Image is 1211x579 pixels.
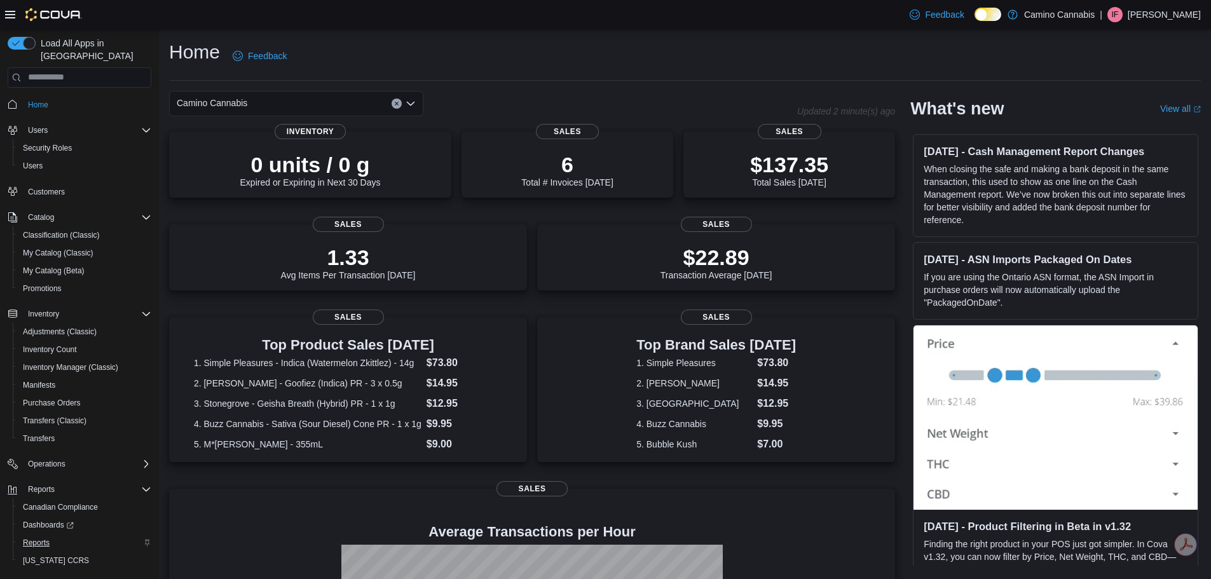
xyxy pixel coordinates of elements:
[427,416,502,432] dd: $9.95
[18,395,151,411] span: Purchase Orders
[18,158,48,174] a: Users
[3,182,156,201] button: Customers
[536,124,599,139] span: Sales
[13,394,156,412] button: Purchase Orders
[13,552,156,569] button: [US_STATE] CCRS
[23,283,62,294] span: Promotions
[660,245,772,270] p: $22.89
[975,21,975,22] span: Dark Mode
[28,212,54,222] span: Catalog
[23,344,77,355] span: Inventory Count
[757,416,796,432] dd: $9.95
[3,305,156,323] button: Inventory
[313,310,384,325] span: Sales
[1107,7,1123,22] div: Ian Fundytus
[23,184,70,200] a: Customers
[281,245,416,270] p: 1.33
[636,397,752,410] dt: 3. [GEOGRAPHIC_DATA]
[23,123,151,138] span: Users
[392,99,402,109] button: Clear input
[1100,7,1102,22] p: |
[13,262,156,280] button: My Catalog (Beta)
[28,484,55,494] span: Reports
[750,152,828,177] p: $137.35
[18,324,102,339] a: Adjustments (Classic)
[18,431,60,446] a: Transfers
[18,378,151,393] span: Manifests
[13,376,156,394] button: Manifests
[406,99,416,109] button: Open list of options
[194,357,421,369] dt: 1. Simple Pleasures - Indica (Watermelon Zkittlez) - 14g
[13,139,156,157] button: Security Roles
[23,97,151,112] span: Home
[23,456,71,472] button: Operations
[521,152,613,187] div: Total # Invoices [DATE]
[910,99,1004,119] h2: What's new
[18,535,151,550] span: Reports
[275,124,346,139] span: Inventory
[23,123,53,138] button: Users
[18,395,86,411] a: Purchase Orders
[660,245,772,280] div: Transaction Average [DATE]
[18,281,151,296] span: Promotions
[23,456,151,472] span: Operations
[13,341,156,358] button: Inventory Count
[3,455,156,473] button: Operations
[13,244,156,262] button: My Catalog (Classic)
[23,482,60,497] button: Reports
[23,143,72,153] span: Security Roles
[925,8,964,21] span: Feedback
[750,152,828,187] div: Total Sales [DATE]
[1128,7,1201,22] p: [PERSON_NAME]
[23,380,55,390] span: Manifests
[240,152,381,177] p: 0 units / 0 g
[28,125,48,135] span: Users
[13,358,156,376] button: Inventory Manager (Classic)
[18,413,92,428] a: Transfers (Classic)
[36,37,151,62] span: Load All Apps in [GEOGRAPHIC_DATA]
[636,418,752,430] dt: 4. Buzz Cannabis
[18,324,151,339] span: Adjustments (Classic)
[1024,7,1095,22] p: Camino Cannabis
[18,535,55,550] a: Reports
[23,416,86,426] span: Transfers (Classic)
[240,152,381,187] div: Expired or Expiring in Next 30 Days
[18,263,90,278] a: My Catalog (Beta)
[18,228,151,243] span: Classification (Classic)
[194,377,421,390] dt: 2. [PERSON_NAME] - Goofiez (Indica) PR - 3 x 0.5g
[18,245,151,261] span: My Catalog (Classic)
[23,161,43,171] span: Users
[427,437,502,452] dd: $9.00
[18,378,60,393] a: Manifests
[13,498,156,516] button: Canadian Compliance
[427,376,502,391] dd: $14.95
[23,210,59,225] button: Catalog
[28,309,59,319] span: Inventory
[18,500,103,515] a: Canadian Compliance
[18,360,151,375] span: Inventory Manager (Classic)
[194,337,502,353] h3: Top Product Sales [DATE]
[18,360,123,375] a: Inventory Manager (Classic)
[758,124,821,139] span: Sales
[1193,106,1201,113] svg: External link
[18,342,151,357] span: Inventory Count
[169,39,220,65] h1: Home
[23,230,100,240] span: Classification (Classic)
[13,516,156,534] a: Dashboards
[23,398,81,408] span: Purchase Orders
[18,431,151,446] span: Transfers
[194,418,421,430] dt: 4. Buzz Cannabis - Sativa (Sour Diesel) Cone PR - 1 x 1g
[194,397,421,410] dt: 3. Stonegrove - Geisha Breath (Hybrid) PR - 1 x 1g
[23,327,97,337] span: Adjustments (Classic)
[13,323,156,341] button: Adjustments (Classic)
[3,208,156,226] button: Catalog
[228,43,292,69] a: Feedback
[18,413,151,428] span: Transfers (Classic)
[18,140,77,156] a: Security Roles
[194,438,421,451] dt: 5. M*[PERSON_NAME] - 355mL
[636,377,752,390] dt: 2. [PERSON_NAME]
[23,433,55,444] span: Transfers
[23,97,53,112] a: Home
[13,280,156,297] button: Promotions
[681,310,752,325] span: Sales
